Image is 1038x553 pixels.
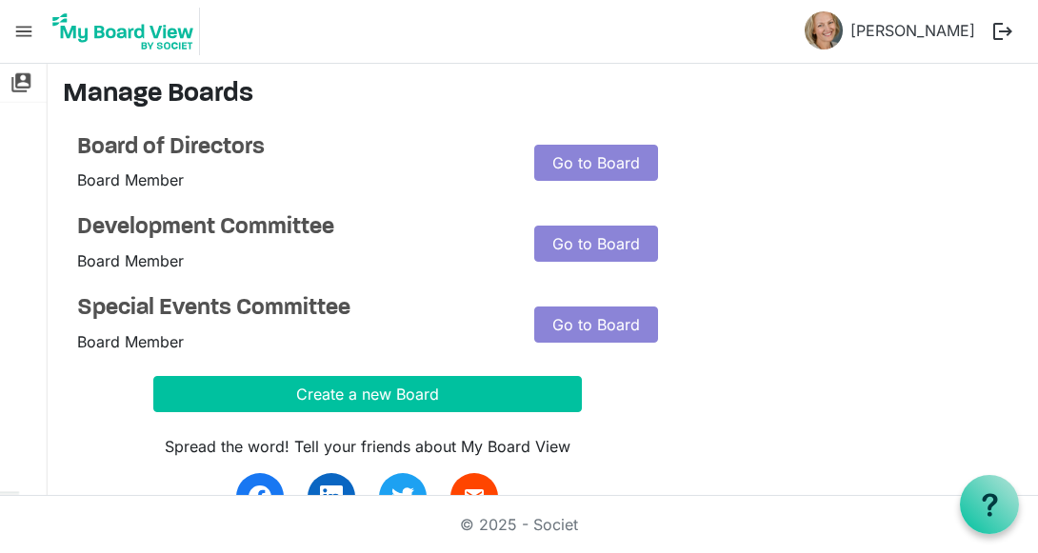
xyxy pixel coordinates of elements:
a: Special Events Committee [77,295,506,323]
a: Go to Board [534,306,658,343]
h3: Manage Boards [63,79,1023,111]
span: email [463,485,486,508]
a: © 2025 - Societ [460,515,578,534]
button: logout [983,11,1023,51]
a: My Board View Logo [47,8,208,55]
img: MrdfvEaX0q9_Q39n5ZRc2U0fWUnZOhzmL3BWSnSnh_8sDvUf5E4N0dgoahlv0_aGPKbEk6wxSiXvgrV0S65BXQ_thumb.png [805,11,843,49]
a: Go to Board [534,145,658,181]
a: email [450,473,498,521]
img: linkedin.svg [320,485,343,508]
a: Board of Directors [77,134,506,162]
span: Board Member [77,332,184,351]
img: facebook.svg [249,485,271,508]
a: [PERSON_NAME] [843,11,983,49]
a: Development Committee [77,214,506,242]
span: switch_account [10,64,32,102]
span: menu [6,13,42,49]
div: Spread the word! Tell your friends about My Board View [153,435,582,458]
img: twitter.svg [391,485,414,508]
span: Board Member [77,251,184,270]
span: Board Member [77,170,184,189]
img: My Board View Logo [47,8,200,55]
a: Go to Board [534,226,658,262]
button: Create a new Board [153,376,582,412]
